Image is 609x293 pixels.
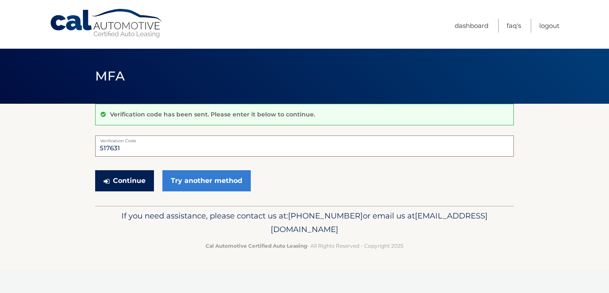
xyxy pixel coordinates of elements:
[95,135,514,142] label: Verification Code
[95,135,514,157] input: Verification Code
[507,19,521,33] a: FAQ's
[110,111,315,118] p: Verification code has been sent. Please enter it below to continue.
[101,209,508,236] p: If you need assistance, please contact us at: or email us at
[539,19,560,33] a: Logout
[101,241,508,250] p: - All Rights Reserved - Copyright 2025
[288,211,363,221] span: [PHONE_NUMBER]
[455,19,488,33] a: Dashboard
[95,68,125,84] span: MFA
[162,170,251,191] a: Try another method
[95,170,154,191] button: Continue
[206,243,307,249] strong: Cal Automotive Certified Auto Leasing
[49,8,164,39] a: Cal Automotive
[271,211,488,234] span: [EMAIL_ADDRESS][DOMAIN_NAME]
